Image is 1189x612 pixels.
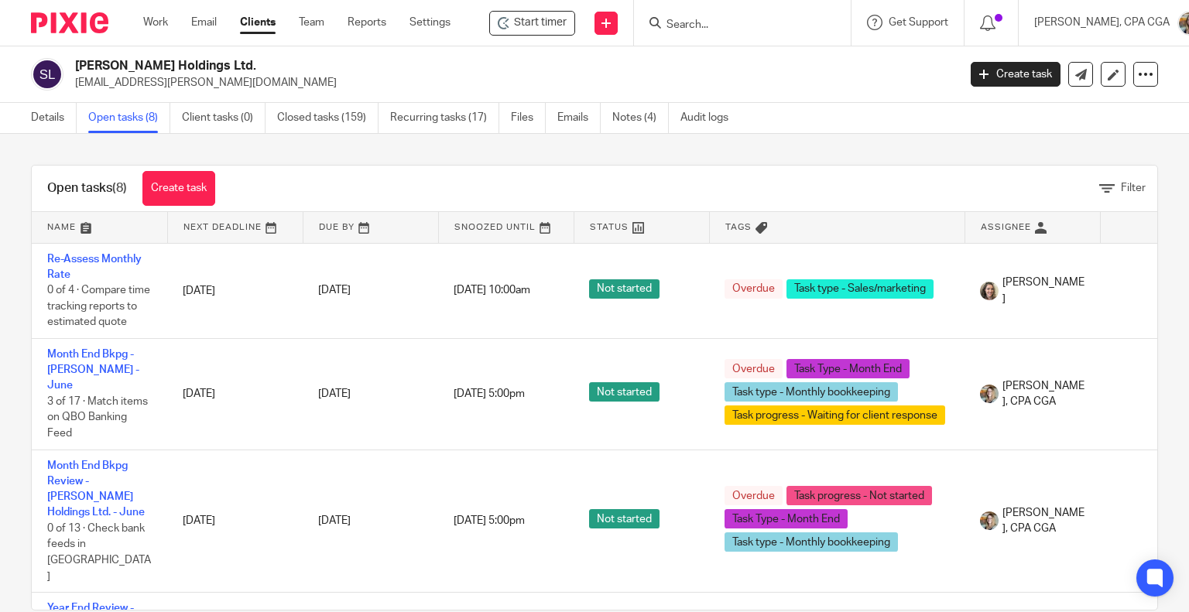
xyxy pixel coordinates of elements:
span: Task Type - Month End [725,509,848,528]
a: Clients [240,15,276,30]
a: Details [31,103,77,133]
span: Task progress - Not started [786,486,932,505]
a: Work [143,15,168,30]
img: Pixie [31,12,108,33]
a: Recurring tasks (17) [390,103,499,133]
a: Client tasks (0) [182,103,266,133]
div: Stanhope-Wedgwood Holdings Ltd. [489,11,575,36]
span: 0 of 13 · Check bank feeds in [GEOGRAPHIC_DATA] [47,523,151,582]
span: Task Type - Month End [786,359,910,378]
span: Task type - Sales/marketing [786,279,934,299]
span: Task type - Monthly bookkeeping [725,532,898,552]
a: Audit logs [680,103,740,133]
h2: [PERSON_NAME] Holdings Ltd. [75,58,773,74]
a: Re-Assess Monthly Rate [47,254,142,280]
span: [DATE] [318,285,351,296]
span: [PERSON_NAME], CPA CGA [1002,505,1084,537]
p: [EMAIL_ADDRESS][PERSON_NAME][DOMAIN_NAME] [75,75,947,91]
span: Task progress - Waiting for client response [725,405,945,425]
a: Open tasks (8) [88,103,170,133]
a: Month End Bkpg Review - [PERSON_NAME] Holdings Ltd. - June [47,460,145,518]
p: [PERSON_NAME], CPA CGA [1034,15,1170,30]
span: [PERSON_NAME], CPA CGA [1002,378,1084,410]
span: 0 of 4 · Compare time tracking reports to estimated quote [47,285,150,327]
span: Start timer [514,15,567,31]
span: [DATE] [318,515,351,526]
a: Reports [348,15,386,30]
img: IMG_7896.JPG [980,282,999,300]
span: [PERSON_NAME] [1002,275,1084,306]
span: 3 of 17 · Match items on QBO Banking Feed [47,396,148,439]
span: Get Support [889,17,948,28]
span: Not started [589,382,660,402]
td: [DATE] [167,450,303,593]
a: Notes (4) [612,103,669,133]
span: Not started [589,279,660,299]
span: (8) [112,182,127,194]
a: Email [191,15,217,30]
a: Settings [409,15,451,30]
span: [DATE] [318,388,351,399]
a: Team [299,15,324,30]
span: Not started [589,509,660,528]
span: Overdue [725,359,783,378]
span: Snoozed Until [454,223,536,231]
td: [DATE] [167,338,303,450]
a: Emails [557,103,601,133]
span: Status [590,223,629,231]
img: svg%3E [31,58,63,91]
img: Chrissy%20McGale%20Bio%20Pic%201.jpg [980,511,999,530]
input: Search [665,19,804,32]
a: Files [511,103,546,133]
span: Filter [1121,183,1146,193]
span: Tags [725,223,752,231]
a: Create task [142,171,215,206]
span: Task type - Monthly bookkeeping [725,382,898,402]
h1: Open tasks [47,180,127,197]
span: Overdue [725,279,783,299]
img: Chrissy%20McGale%20Bio%20Pic%201.jpg [980,385,999,403]
span: Overdue [725,486,783,505]
td: [DATE] [167,243,303,338]
span: [DATE] 5:00pm [454,388,525,399]
a: Closed tasks (159) [277,103,379,133]
span: [DATE] 5:00pm [454,515,525,526]
a: Create task [971,62,1061,87]
span: [DATE] 10:00am [454,285,530,296]
a: Month End Bkpg - [PERSON_NAME] - June [47,349,139,391]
